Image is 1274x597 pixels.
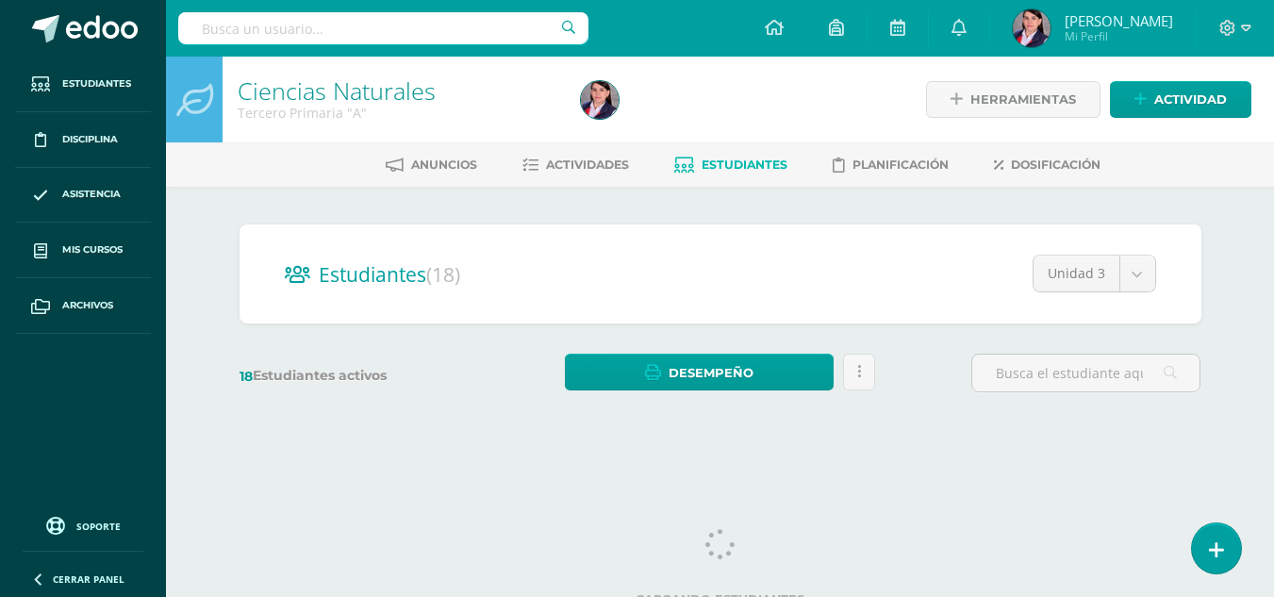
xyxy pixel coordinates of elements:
[238,75,436,107] a: Ciencias Naturales
[833,150,949,180] a: Planificación
[565,354,834,390] a: Desempeño
[1110,81,1251,118] a: Actividad
[62,76,131,91] span: Estudiantes
[411,158,477,172] span: Anuncios
[240,368,253,385] span: 18
[15,57,151,112] a: Estudiantes
[1065,28,1173,44] span: Mi Perfil
[852,158,949,172] span: Planificación
[1048,256,1105,291] span: Unidad 3
[15,223,151,278] a: Mis cursos
[926,81,1100,118] a: Herramientas
[240,367,469,385] label: Estudiantes activos
[972,355,1200,391] input: Busca el estudiante aquí...
[15,168,151,224] a: Asistencia
[53,572,124,586] span: Cerrar panel
[1034,256,1155,291] a: Unidad 3
[994,150,1100,180] a: Dosificación
[319,261,460,288] span: Estudiantes
[238,104,558,122] div: Tercero Primaria 'A'
[970,82,1076,117] span: Herramientas
[178,12,588,44] input: Busca un usuario...
[426,261,460,288] span: (18)
[1065,11,1173,30] span: [PERSON_NAME]
[23,512,143,538] a: Soporte
[581,81,619,119] img: 23d42507aef40743ce11d9d3b276c8c7.png
[62,298,113,313] span: Archivos
[62,132,118,147] span: Disciplina
[674,150,787,180] a: Estudiantes
[522,150,629,180] a: Actividades
[62,242,123,257] span: Mis cursos
[386,150,477,180] a: Anuncios
[15,278,151,334] a: Archivos
[1154,82,1227,117] span: Actividad
[1011,158,1100,172] span: Dosificación
[1013,9,1051,47] img: 23d42507aef40743ce11d9d3b276c8c7.png
[76,520,121,533] span: Soporte
[546,158,629,172] span: Actividades
[702,158,787,172] span: Estudiantes
[15,112,151,168] a: Disciplina
[669,356,753,390] span: Desempeño
[62,187,121,202] span: Asistencia
[238,77,558,104] h1: Ciencias Naturales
